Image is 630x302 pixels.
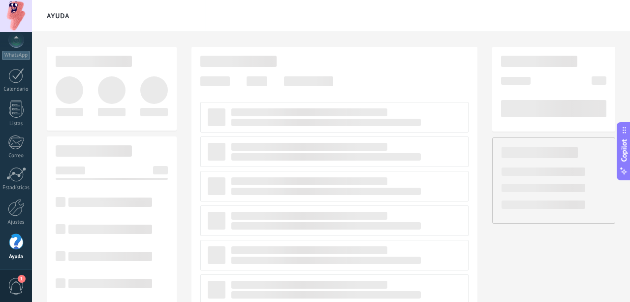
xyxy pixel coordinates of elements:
[2,51,30,60] div: WhatsApp
[2,121,31,127] div: Listas
[2,153,31,159] div: Correo
[619,139,629,162] span: Copilot
[2,219,31,226] div: Ajustes
[2,185,31,191] div: Estadísticas
[2,86,31,93] div: Calendario
[2,254,31,260] div: Ayuda
[18,275,26,283] span: 1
